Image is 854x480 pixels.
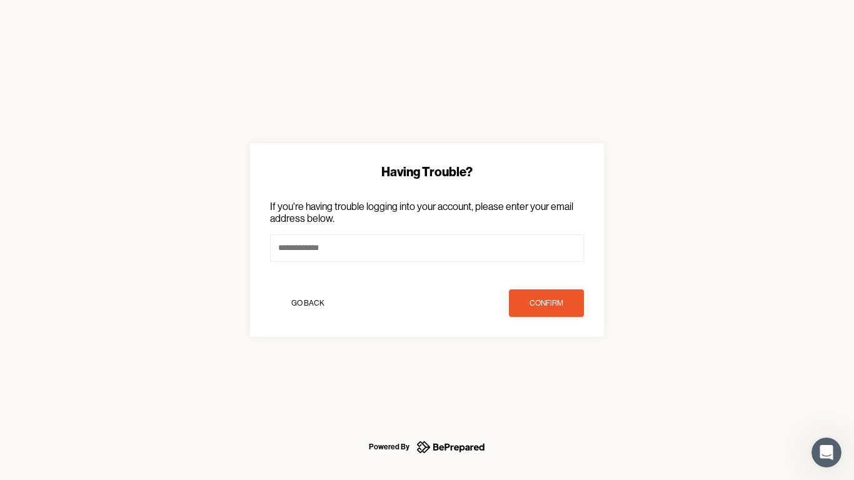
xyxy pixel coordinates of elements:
div: confirm [530,297,563,309]
div: Having Trouble? [270,163,584,181]
p: If you're having trouble logging into your account, please enter your email address below. [270,201,584,224]
div: Go Back [291,297,324,309]
button: Go Back [270,289,345,317]
iframe: Intercom live chat [811,437,841,467]
button: confirm [509,289,584,317]
div: Powered By [369,439,409,454]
